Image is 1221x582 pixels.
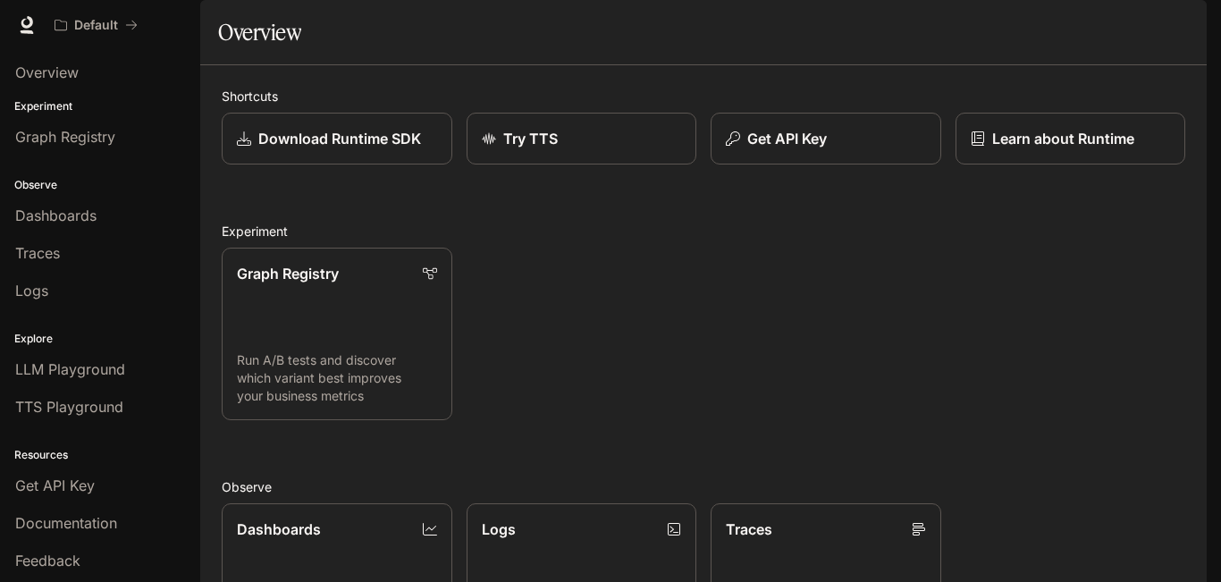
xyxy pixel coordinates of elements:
p: Get API Key [747,128,827,149]
a: Graph RegistryRun A/B tests and discover which variant best improves your business metrics [222,248,452,420]
h2: Shortcuts [222,87,1185,105]
h2: Observe [222,477,1185,496]
a: Try TTS [467,113,697,164]
p: Default [74,18,118,33]
button: All workspaces [46,7,146,43]
button: Get API Key [711,113,941,164]
p: Logs [482,519,516,540]
p: Try TTS [503,128,558,149]
p: Run A/B tests and discover which variant best improves your business metrics [237,351,437,405]
p: Graph Registry [237,263,339,284]
h2: Experiment [222,222,1185,240]
p: Download Runtime SDK [258,128,421,149]
p: Dashboards [237,519,321,540]
p: Learn about Runtime [992,128,1134,149]
a: Learn about Runtime [956,113,1186,164]
a: Download Runtime SDK [222,113,452,164]
h1: Overview [218,14,301,50]
p: Traces [726,519,772,540]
